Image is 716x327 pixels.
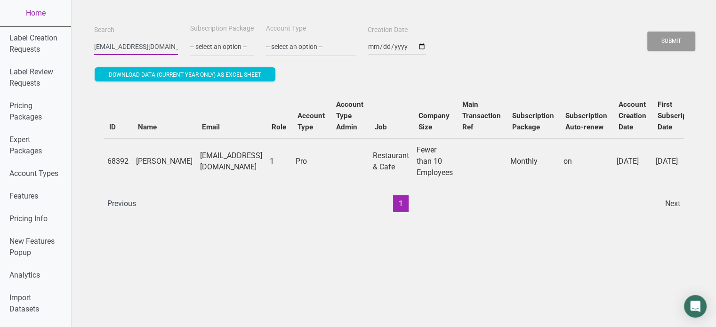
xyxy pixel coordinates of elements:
button: Download data (current year only) as excel sheet [95,67,275,81]
label: Account Type [266,24,306,33]
b: Account Type [298,112,325,131]
label: Subscription Package [190,24,254,33]
button: 1 [393,195,409,212]
span: Download data (current year only) as excel sheet [109,72,261,78]
b: Job [375,123,387,131]
td: Fewer than 10 Employees [413,138,457,184]
td: [PERSON_NAME] [132,138,196,184]
td: Pro [292,138,330,184]
td: [DATE] [652,138,705,184]
b: Account Creation Date [619,100,646,131]
b: Role [272,123,286,131]
b: Main Transaction Ref [462,100,501,131]
td: [DATE] [613,138,652,184]
b: Subscription Package [512,112,554,131]
b: First Subscription Date [658,100,700,131]
b: ID [109,123,116,131]
b: Account Type Admin [336,100,363,131]
div: Users [94,84,693,222]
td: 68392 [104,138,132,184]
b: Subscription Auto-renew [565,112,607,131]
div: Page navigation example [104,195,684,212]
td: Restaurant & Cafe [369,138,413,184]
b: Company Size [418,112,450,131]
b: Email [202,123,220,131]
td: Monthly [507,138,560,184]
b: Name [138,123,157,131]
td: [EMAIL_ADDRESS][DOMAIN_NAME] [196,138,266,184]
td: on [560,138,613,184]
label: Search [94,25,114,35]
label: Creation Date [368,25,408,35]
div: Open Intercom Messenger [684,295,707,318]
button: Submit [647,32,695,51]
td: 1 [266,138,292,184]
